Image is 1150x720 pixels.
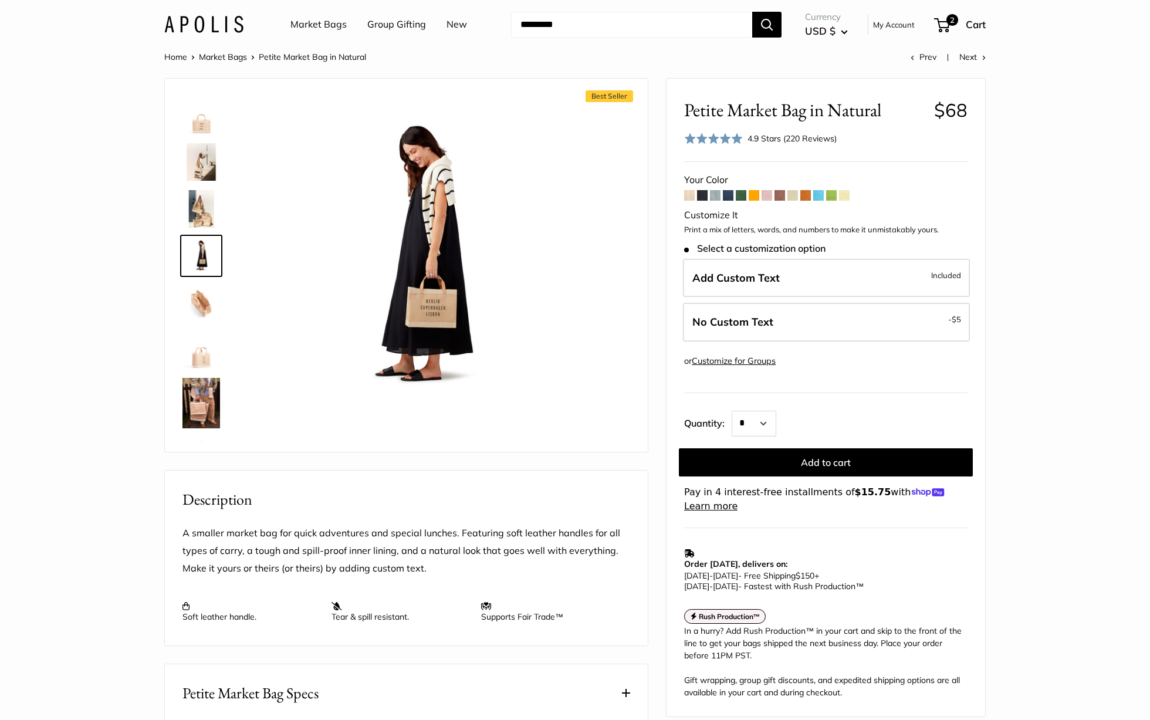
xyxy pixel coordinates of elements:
span: [DATE] [713,570,738,581]
span: [DATE] [684,581,709,591]
span: [DATE] [684,570,709,581]
span: Best Seller [586,90,633,102]
p: A smaller market bag for quick adventures and special lunches. Featuring soft leather handles for... [182,525,630,577]
img: Petite Market Bag in Natural [182,96,220,134]
a: Petite Market Bag in Natural [180,376,222,431]
img: description_The Original Market bag in its 4 native styles [182,190,220,228]
a: Customize for Groups [692,356,776,366]
div: In a hurry? Add Rush Production™ in your cart and skip to the front of the line to get your bags ... [684,625,968,699]
span: $5 [952,315,961,324]
a: description_Spacious inner area with room for everything. [180,282,222,324]
div: or [684,353,776,369]
a: description_Effortless style that elevates every moment [180,141,222,183]
strong: Order [DATE], delivers on: [684,559,787,569]
img: Petite Market Bag in Natural [182,378,220,428]
p: Soft leather handle. [182,601,320,622]
span: Petite Market Bag in Natural [684,99,925,121]
strong: Rush Production™ [699,612,760,621]
img: description_Effortless style that elevates every moment [182,143,220,181]
span: - [948,312,961,326]
label: Quantity: [684,407,732,437]
a: New [447,16,467,33]
a: Next [959,52,986,62]
span: - [709,570,713,581]
span: Included [931,268,961,282]
span: $150 [796,570,814,581]
div: Your Color [684,171,968,189]
label: Add Custom Text [683,259,970,298]
a: Petite Market Bag in Natural [180,94,222,136]
img: Petite Market Bag in Natural [182,438,220,475]
a: 2 Cart [935,15,986,34]
button: USD $ [805,22,848,40]
span: USD $ [805,25,836,37]
p: Tear & spill resistant. [332,601,469,622]
span: 2 [946,14,958,26]
a: Petite Market Bag in Natural [180,235,222,277]
span: - Fastest with Rush Production™ [684,581,864,591]
div: Customize It [684,207,968,224]
span: Add Custom Text [692,271,780,285]
a: Market Bags [199,52,247,62]
img: Petite Market Bag in Natural [182,237,220,275]
input: Search... [511,12,752,38]
a: Petite Market Bag in Natural [180,435,222,478]
a: Home [164,52,187,62]
label: Leave Blank [683,303,970,342]
button: Add to cart [679,448,973,476]
a: Market Bags [290,16,347,33]
p: - Free Shipping + [684,570,962,591]
a: Petite Market Bag in Natural [180,329,222,371]
span: Select a customization option [684,243,826,254]
a: My Account [873,18,915,32]
img: Petite Market Bag in Natural [259,96,583,420]
p: Print a mix of letters, words, and numbers to make it unmistakably yours. [684,224,968,236]
a: Prev [911,52,936,62]
button: Search [752,12,782,38]
div: 4.9 Stars (220 Reviews) [684,130,837,147]
img: description_Spacious inner area with room for everything. [182,284,220,322]
img: Petite Market Bag in Natural [182,331,220,369]
span: Cart [966,18,986,31]
img: Apolis [164,16,243,33]
span: Petite Market Bag in Natural [259,52,366,62]
p: Supports Fair Trade™ [481,601,618,622]
a: Group Gifting [367,16,426,33]
span: Currency [805,9,848,25]
h2: Description [182,488,630,511]
span: No Custom Text [692,315,773,329]
div: 4.9 Stars (220 Reviews) [747,132,837,145]
span: - [709,581,713,591]
nav: Breadcrumb [164,49,366,65]
span: $68 [934,99,968,121]
span: [DATE] [713,581,738,591]
span: Petite Market Bag Specs [182,682,319,705]
a: description_The Original Market bag in its 4 native styles [180,188,222,230]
